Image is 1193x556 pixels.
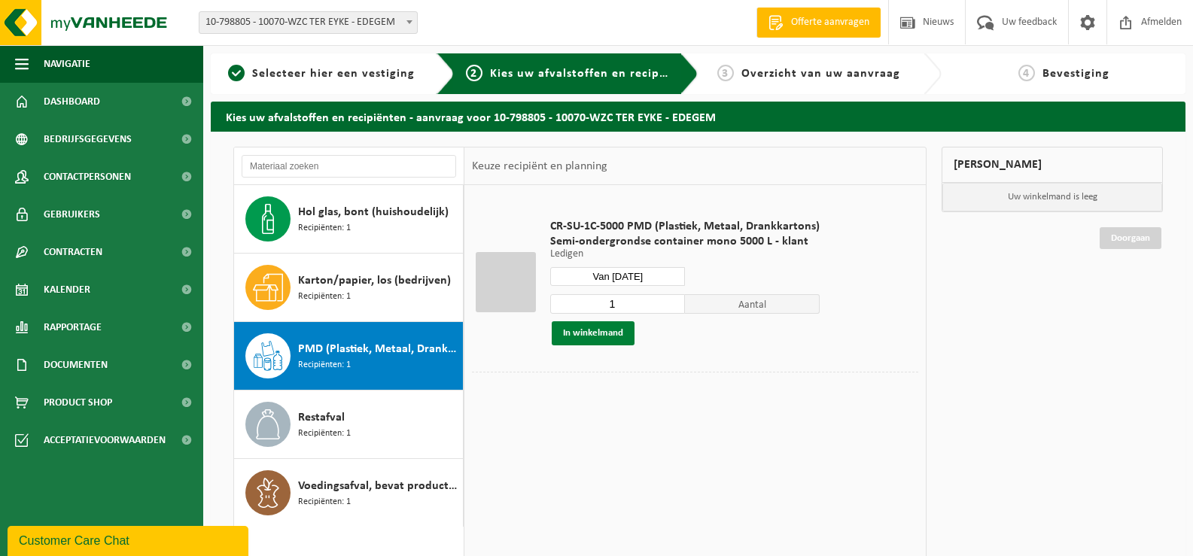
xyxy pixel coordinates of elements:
iframe: chat widget [8,523,251,556]
span: Recipiënten: 1 [298,221,351,235]
span: Semi-ondergrondse container mono 5000 L - klant [550,234,820,249]
a: Doorgaan [1100,227,1161,249]
span: Kies uw afvalstoffen en recipiënten [490,68,697,80]
span: Gebruikers [44,196,100,233]
div: Keuze recipiënt en planning [464,147,615,185]
span: Recipiënten: 1 [298,290,351,304]
span: 3 [717,65,734,81]
span: 1 [228,65,245,81]
span: Overzicht van uw aanvraag [741,68,900,80]
span: Hol glas, bont (huishoudelijk) [298,203,449,221]
button: Restafval Recipiënten: 1 [234,390,464,459]
span: Acceptatievoorwaarden [44,421,166,459]
span: Contracten [44,233,102,271]
span: Bevestiging [1042,68,1109,80]
span: Selecteer hier een vestiging [252,68,415,80]
button: In winkelmand [552,321,635,345]
span: Karton/papier, los (bedrijven) [298,272,451,290]
span: Voedingsafval, bevat producten van dierlijke oorsprong, onverpakt, categorie 3 [298,477,459,495]
span: Offerte aanvragen [787,15,873,30]
span: Restafval [298,409,345,427]
span: Navigatie [44,45,90,83]
span: Recipiënten: 1 [298,495,351,509]
span: Documenten [44,346,108,384]
span: Kalender [44,271,90,308]
span: Dashboard [44,83,100,120]
span: Product Shop [44,384,112,421]
span: 10-798805 - 10070-WZC TER EYKE - EDEGEM [199,12,417,33]
button: Karton/papier, los (bedrijven) Recipiënten: 1 [234,254,464,322]
span: Contactpersonen [44,158,131,196]
span: Bedrijfsgegevens [44,120,132,158]
a: 1Selecteer hier een vestiging [218,65,425,83]
div: [PERSON_NAME] [942,147,1163,183]
button: PMD (Plastiek, Metaal, Drankkartons) (bedrijven) Recipiënten: 1 [234,322,464,390]
span: Recipiënten: 1 [298,427,351,441]
input: Materiaal zoeken [242,155,456,178]
button: Voedingsafval, bevat producten van dierlijke oorsprong, onverpakt, categorie 3 Recipiënten: 1 [234,459,464,527]
span: Aantal [685,294,820,314]
h2: Kies uw afvalstoffen en recipiënten - aanvraag voor 10-798805 - 10070-WZC TER EYKE - EDEGEM [211,102,1185,131]
span: Recipiënten: 1 [298,358,351,372]
span: Rapportage [44,308,102,346]
span: 4 [1018,65,1035,81]
button: Hol glas, bont (huishoudelijk) Recipiënten: 1 [234,185,464,254]
p: Ledigen [550,249,820,260]
a: Offerte aanvragen [756,8,881,38]
span: CR-SU-1C-5000 PMD (Plastiek, Metaal, Drankkartons) [550,219,820,234]
span: PMD (Plastiek, Metaal, Drankkartons) (bedrijven) [298,340,459,358]
span: 10-798805 - 10070-WZC TER EYKE - EDEGEM [199,11,418,34]
input: Selecteer datum [550,267,685,286]
span: 2 [466,65,482,81]
p: Uw winkelmand is leeg [942,183,1162,211]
